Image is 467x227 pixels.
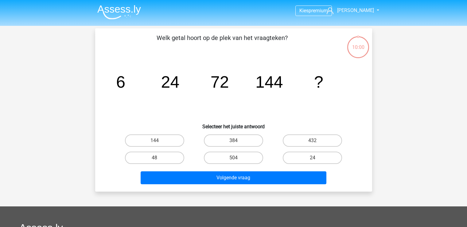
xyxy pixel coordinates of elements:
label: 144 [125,134,184,147]
span: premium [309,8,328,14]
a: [PERSON_NAME] [324,7,375,14]
p: Welk getal hoort op de plek van het vraagteken? [105,33,339,52]
tspan: ? [314,73,323,91]
tspan: 72 [210,73,229,91]
label: 384 [204,134,263,147]
label: 432 [283,134,342,147]
img: Assessly [97,5,141,19]
label: 504 [204,152,263,164]
tspan: 144 [255,73,283,91]
tspan: 6 [116,73,125,91]
div: 10:00 [347,36,370,51]
h6: Selecteer het juiste antwoord [105,119,362,129]
button: Volgende vraag [141,171,326,184]
span: [PERSON_NAME] [337,7,374,13]
label: 24 [283,152,342,164]
tspan: 24 [161,73,179,91]
a: Kiespremium [296,6,332,15]
span: Kies [299,8,309,14]
label: 48 [125,152,184,164]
